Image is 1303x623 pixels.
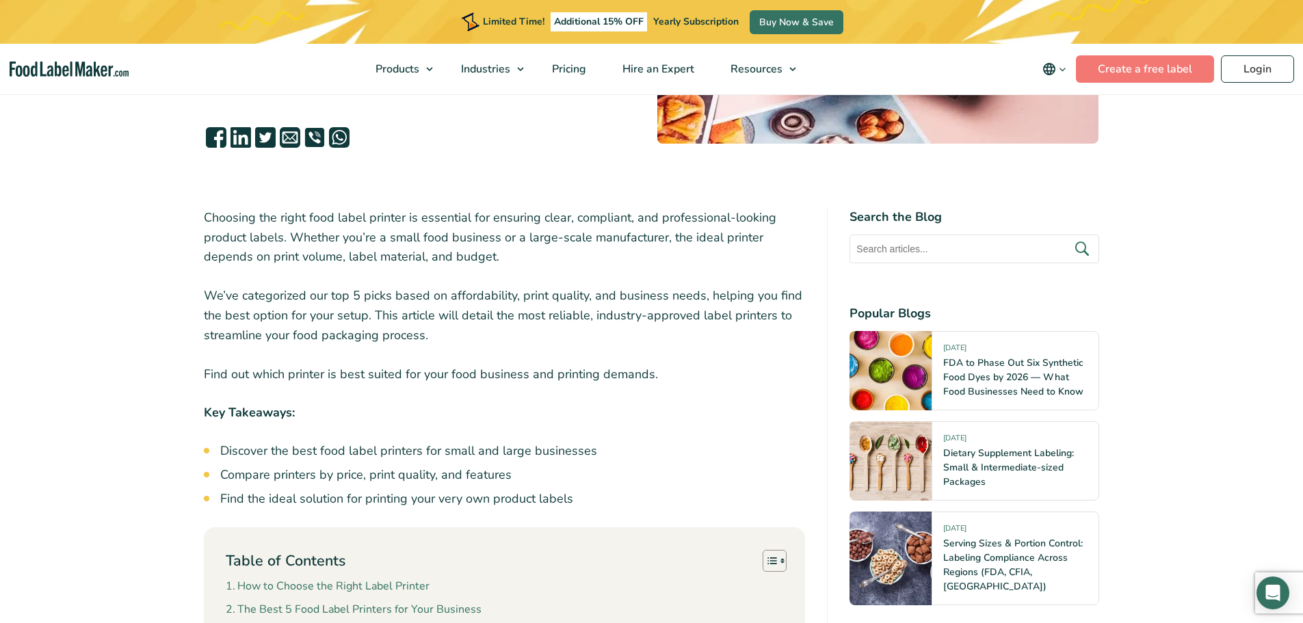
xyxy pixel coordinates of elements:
span: Additional 15% OFF [551,12,647,31]
span: [DATE] [943,343,966,358]
a: Create a free label [1076,55,1214,83]
li: Find the ideal solution for printing your very own product labels [220,490,806,508]
a: Products [358,44,440,94]
a: Buy Now & Save [750,10,843,34]
li: Discover the best food label printers for small and large businesses [220,442,806,460]
a: Serving Sizes & Portion Control: Labeling Compliance Across Regions (FDA, CFIA, [GEOGRAPHIC_DATA]) [943,537,1083,593]
a: Hire an Expert [605,44,709,94]
span: Pricing [548,62,588,77]
span: Yearly Subscription [653,15,739,28]
p: Choosing the right food label printer is essential for ensuring clear, compliant, and professiona... [204,208,806,267]
p: Find out which printer is best suited for your food business and printing demands. [204,364,806,384]
a: Pricing [534,44,601,94]
input: Search articles... [850,235,1099,263]
span: Products [371,62,421,77]
h4: Popular Blogs [850,304,1099,323]
span: Hire an Expert [618,62,696,77]
a: How to Choose the Right Label Printer [226,578,430,596]
span: [DATE] [943,433,966,449]
a: Dietary Supplement Labeling: Small & Intermediate-sized Packages [943,447,1074,488]
a: FDA to Phase Out Six Synthetic Food Dyes by 2026 — What Food Businesses Need to Know [943,356,1083,398]
a: Industries [443,44,531,94]
strong: Key Takeaways: [204,404,295,421]
span: Resources [726,62,784,77]
a: Toggle Table of Content [752,549,783,572]
p: Table of Contents [226,551,345,572]
li: Compare printers by price, print quality, and features [220,466,806,484]
span: Limited Time! [483,15,544,28]
span: [DATE] [943,523,966,539]
p: We’ve categorized our top 5 picks based on affordability, print quality, and business needs, help... [204,286,806,345]
a: Login [1221,55,1294,83]
a: The Best 5 Food Label Printers for Your Business [226,601,482,619]
h4: Search the Blog [850,208,1099,226]
div: Open Intercom Messenger [1256,576,1289,609]
span: Industries [457,62,512,77]
a: Resources [713,44,803,94]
